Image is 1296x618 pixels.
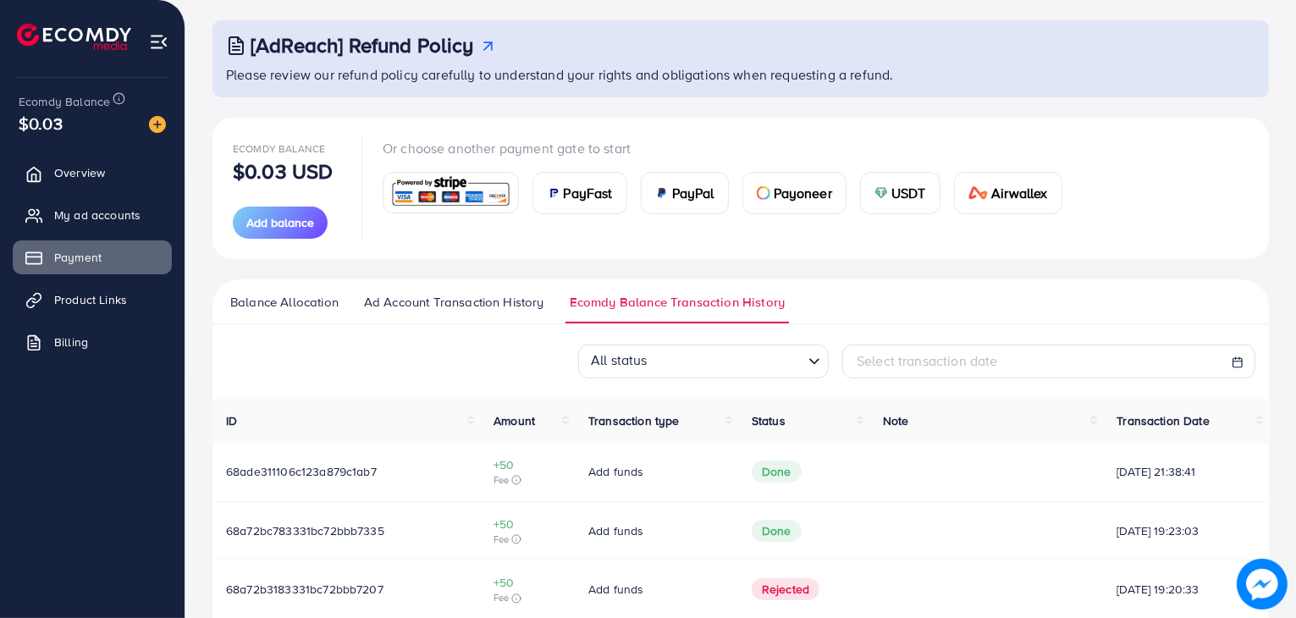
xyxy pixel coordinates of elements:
span: [DATE] 19:20:33 [1117,581,1255,598]
span: Add funds [588,463,643,480]
a: Product Links [13,283,172,317]
span: Amount [494,412,535,429]
span: Fee [494,591,561,604]
img: card [547,186,560,200]
span: Rejected [752,578,819,600]
img: card [757,186,770,200]
img: card [655,186,669,200]
span: Add balance [246,214,314,231]
span: [DATE] 19:23:03 [1117,522,1255,539]
img: card [874,186,888,200]
span: PayPal [672,183,714,203]
div: Search for option [578,345,829,378]
span: Ecomdy Balance Transaction History [570,293,785,312]
img: card [968,186,989,200]
span: Add funds [588,522,643,539]
span: Done [752,461,802,483]
span: Airwallex [991,183,1047,203]
span: +50 [494,574,561,591]
span: +50 [494,516,561,532]
span: ID [226,412,237,429]
span: [DATE] 21:38:41 [1117,463,1255,480]
span: Transaction Date [1117,412,1210,429]
h3: [AdReach] Refund Policy [251,33,474,58]
p: $0.03 USD [233,161,333,181]
span: All status [587,345,651,373]
span: Note [883,412,909,429]
span: Ad Account Transaction History [364,293,544,312]
span: USDT [891,183,926,203]
span: 68a72b3183331bc72bbb7207 [226,581,383,598]
img: logo [17,24,131,50]
span: 68a72bc783331bc72bbb7335 [226,522,384,539]
input: Search for option [653,346,802,373]
span: Payment [54,249,102,266]
span: +50 [494,456,561,473]
span: Select transaction date [857,351,998,370]
img: image [1237,559,1288,610]
img: card [389,174,513,211]
a: My ad accounts [13,198,172,232]
img: image [149,116,166,133]
a: Payment [13,240,172,274]
a: card [383,172,519,213]
span: My ad accounts [54,207,141,223]
a: cardPayFast [532,172,627,214]
span: Fee [494,473,561,487]
a: cardUSDT [860,172,940,214]
a: cardPayPal [641,172,729,214]
p: Please review our refund policy carefully to understand your rights and obligations when requesti... [226,64,1259,85]
a: Overview [13,156,172,190]
span: $0.03 [19,111,63,135]
span: Status [752,412,786,429]
a: cardAirwallex [954,172,1062,214]
a: Billing [13,325,172,359]
p: Or choose another payment gate to start [383,138,1076,158]
span: Ecomdy Balance [19,93,110,110]
span: Done [752,520,802,542]
span: Product Links [54,291,127,308]
span: Fee [494,532,561,546]
button: Add balance [233,207,328,239]
span: 68ade311106c123a879c1ab7 [226,463,377,480]
span: Overview [54,164,105,181]
span: Payoneer [774,183,832,203]
img: menu [149,32,168,52]
span: Ecomdy Balance [233,141,325,156]
span: PayFast [564,183,613,203]
span: Billing [54,334,88,350]
span: Add funds [588,581,643,598]
span: Balance Allocation [230,293,339,312]
a: cardPayoneer [742,172,847,214]
span: Transaction type [588,412,680,429]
